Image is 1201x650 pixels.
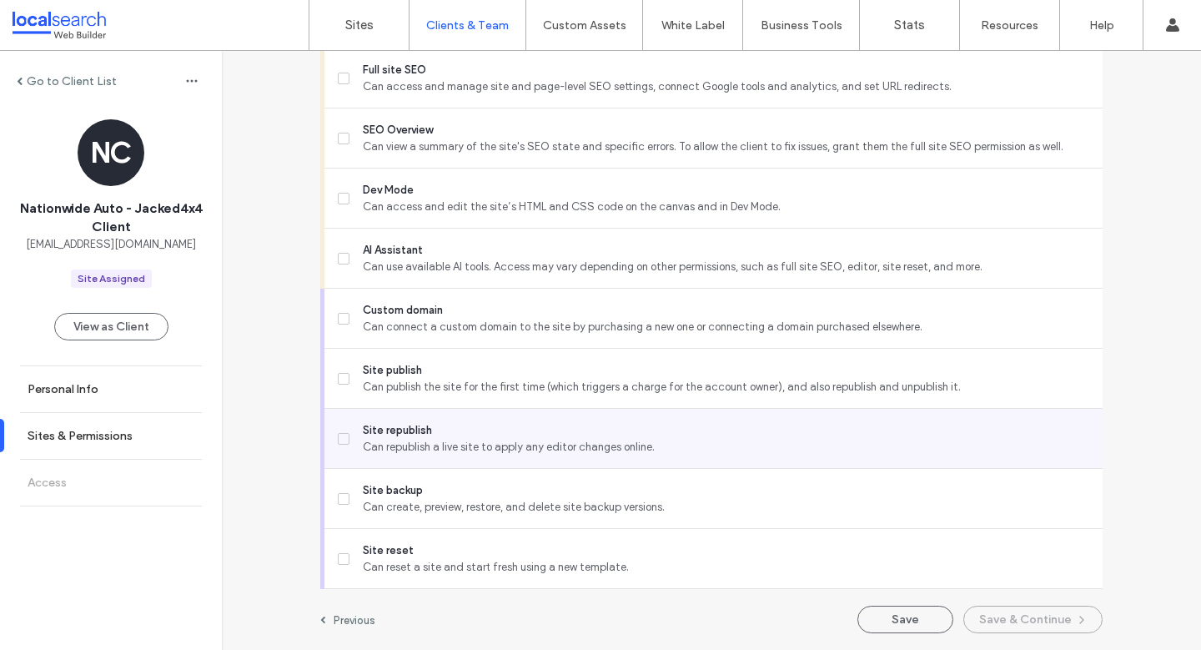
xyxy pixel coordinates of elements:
[363,62,1089,78] span: Full site SEO
[78,271,145,286] div: Site Assigned
[26,236,196,253] span: [EMAIL_ADDRESS][DOMAIN_NAME]
[38,12,73,27] span: Help
[320,613,375,627] a: Previous
[543,18,626,33] label: Custom Assets
[363,182,1089,199] span: Dev Mode
[363,559,1089,576] span: Can reset a site and start fresh using a new template.
[363,499,1089,516] span: Can create, preview, restore, and delete site backup versions.
[363,199,1089,215] span: Can access and edit the site’s HTML and CSS code on the canvas and in Dev Mode.
[27,74,117,88] label: Go to Client List
[363,302,1089,319] span: Custom domain
[894,18,925,33] label: Stats
[363,362,1089,379] span: Site publish
[661,18,725,33] label: White Label
[363,259,1089,275] span: Can use available AI tools. Access may vary depending on other permissions, such as full site SEO...
[28,382,98,396] label: Personal Info
[363,242,1089,259] span: AI Assistant
[363,78,1089,95] span: Can access and manage site and page-level SEO settings, connect Google tools and analytics, and s...
[28,429,133,443] label: Sites & Permissions
[363,482,1089,499] span: Site backup
[363,379,1089,396] span: Can publish the site for the first time (which triggers a charge for the account owner), and also...
[981,18,1038,33] label: Resources
[334,614,375,627] label: Previous
[1089,18,1114,33] label: Help
[857,606,953,633] button: Save
[28,476,67,490] label: Access
[78,119,144,186] div: NC
[363,139,1089,155] span: Can view a summary of the site's SEO state and specific errors. To allow the client to fix issues...
[54,313,168,340] button: View as Client
[363,542,1089,559] span: Site reset
[345,18,374,33] label: Sites
[363,439,1089,456] span: Can republish a live site to apply any editor changes online.
[426,18,509,33] label: Clients & Team
[363,122,1089,139] span: SEO Overview
[363,422,1089,439] span: Site republish
[761,18,842,33] label: Business Tools
[363,319,1089,335] span: Can connect a custom domain to the site by purchasing a new one or connecting a domain purchased ...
